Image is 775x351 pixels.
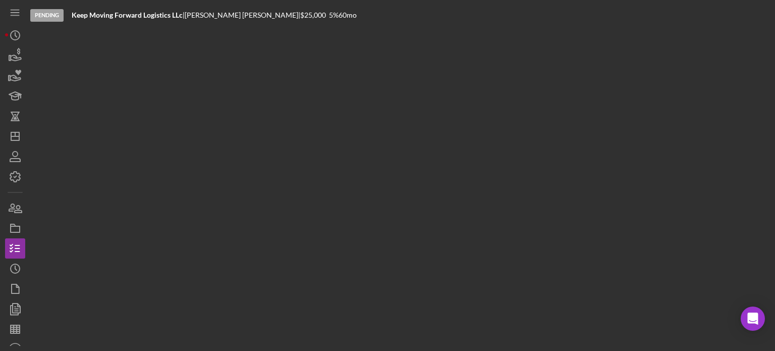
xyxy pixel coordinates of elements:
[72,11,183,19] b: Keep Moving Forward Logistics LLc
[329,11,339,19] div: 5 %
[741,307,765,331] div: Open Intercom Messenger
[72,11,185,19] div: |
[339,11,357,19] div: 60 mo
[30,9,64,22] div: Pending
[300,11,326,19] span: $25,000
[185,11,300,19] div: [PERSON_NAME] [PERSON_NAME] |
